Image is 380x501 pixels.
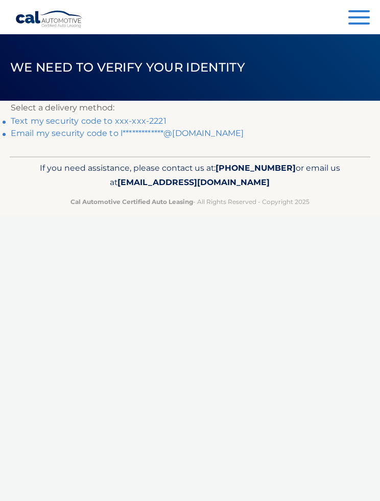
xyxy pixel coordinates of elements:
a: Cal Automotive [15,10,83,28]
p: - All Rights Reserved - Copyright 2025 [25,196,355,207]
span: We need to verify your identity [10,60,245,75]
strong: Cal Automotive Certified Auto Leasing [70,198,193,206]
span: [PHONE_NUMBER] [216,163,296,173]
button: Menu [348,10,370,27]
a: Text my security code to xxx-xxx-2221 [11,116,167,126]
p: Select a delivery method: [11,101,369,115]
p: If you need assistance, please contact us at: or email us at [25,161,355,190]
span: [EMAIL_ADDRESS][DOMAIN_NAME] [117,177,270,187]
